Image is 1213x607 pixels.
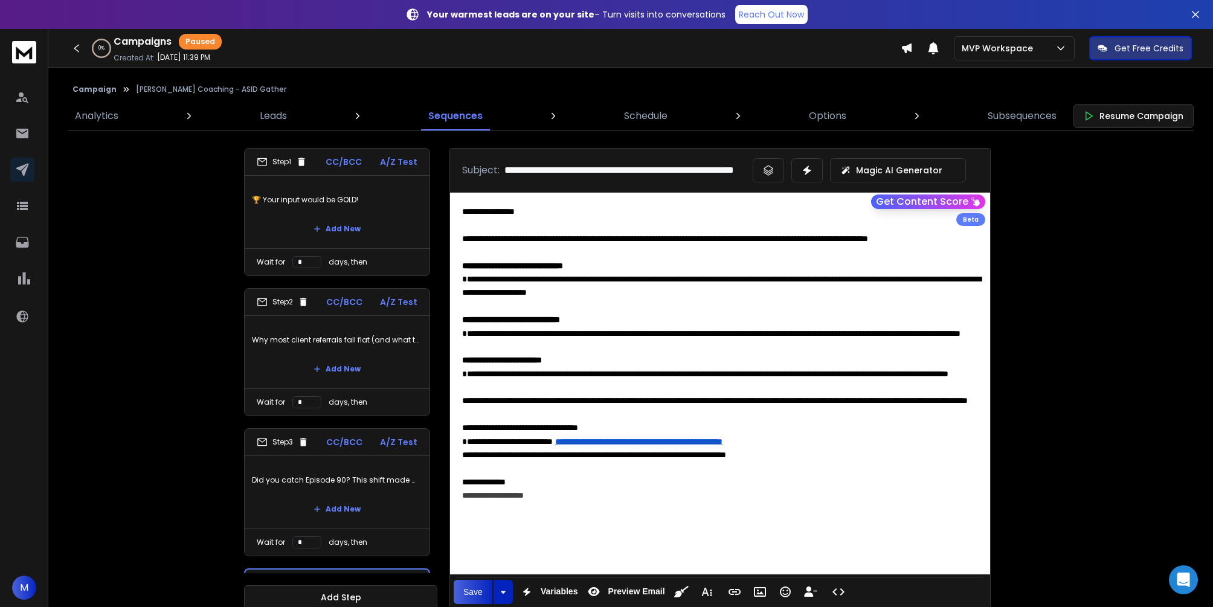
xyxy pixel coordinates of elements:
p: days, then [329,538,367,547]
div: Open Intercom Messenger [1169,565,1198,594]
p: A/Z Test [380,436,417,448]
p: 🏆 Your input would be GOLD! [252,183,422,217]
div: Paused [179,34,222,50]
p: Schedule [624,109,668,123]
p: days, then [329,257,367,267]
span: Variables [538,586,581,597]
span: Preview Email [605,586,667,597]
p: [DATE] 11:39 PM [157,53,210,62]
button: Clean HTML [670,580,693,604]
button: Add New [304,357,370,381]
a: Reach Out Now [735,5,808,24]
div: Step 3 [257,437,309,448]
button: M [12,576,36,600]
button: Variables [515,580,581,604]
p: A/Z Test [380,296,417,308]
p: CC/BCC [326,296,362,308]
p: Wait for [257,257,285,267]
p: Wait for [257,397,285,407]
p: Reach Out Now [739,8,804,21]
p: Options [809,109,846,123]
strong: Your warmest leads are on your site [427,8,594,21]
button: More Text [695,580,718,604]
p: Created At: [114,53,155,63]
button: Magic AI Generator [830,158,966,182]
a: Sequences [421,101,490,130]
a: Options [802,101,854,130]
p: 0 % [98,45,105,52]
p: – Turn visits into conversations [427,8,726,21]
a: Subsequences [980,101,1064,130]
li: Step1CC/BCCA/Z Test🏆 Your input would be GOLD!Add NewWait fordays, then [244,148,430,276]
p: MVP Workspace [962,42,1038,54]
button: Insert Unsubscribe Link [799,580,822,604]
a: Schedule [617,101,675,130]
p: Magic AI Generator [856,164,942,176]
button: Insert Link (⌘K) [723,580,746,604]
p: Get Free Credits [1115,42,1183,54]
li: Step3CC/BCCA/Z TestDid you catch Episode 90? This shift made my business skyrocketAdd NewWait for... [244,428,430,556]
p: Why most client referrals fall flat (and what to do instead) [252,323,422,357]
button: Add New [304,497,370,521]
button: Resume Campaign [1073,104,1194,128]
button: Add New [304,217,370,241]
p: Did you catch Episode 90? This shift made my business skyrocket [252,463,422,497]
p: Subject: [462,163,500,178]
button: Save [454,580,492,604]
button: Emoticons [774,580,797,604]
div: Step 1 [257,156,307,167]
p: A/Z Test [380,156,417,168]
button: Insert Image (⌘P) [748,580,771,604]
p: Leads [260,109,287,123]
p: Subsequences [988,109,1057,123]
button: Code View [827,580,850,604]
p: CC/BCC [326,156,362,168]
p: Analytics [75,109,118,123]
li: Step2CC/BCCA/Z TestWhy most client referrals fall flat (and what to do instead)Add NewWait forday... [244,288,430,416]
div: Beta [956,213,985,226]
button: Preview Email [582,580,667,604]
button: Get Content Score [871,194,985,209]
p: Sequences [428,109,483,123]
p: [PERSON_NAME] Coaching - ASID Gather [136,85,286,94]
p: Wait for [257,538,285,547]
button: Get Free Credits [1089,36,1192,60]
button: Campaign [72,85,117,94]
a: Analytics [68,101,126,130]
h1: Campaigns [114,34,172,49]
img: logo [12,41,36,63]
p: days, then [329,397,367,407]
a: Leads [253,101,294,130]
div: Step 2 [257,297,309,307]
p: CC/BCC [326,436,362,448]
